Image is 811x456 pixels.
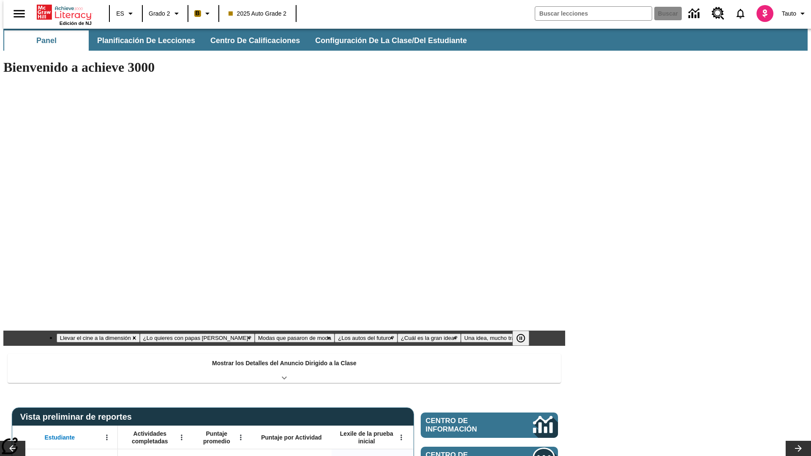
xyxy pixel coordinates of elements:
[204,30,307,51] button: Centro de calificaciones
[191,6,216,21] button: Boost El color de la clase es anaranjado claro. Cambiar el color de la clase.
[461,334,529,342] button: Diapositiva 6 Una idea, mucho trabajo
[336,430,397,445] span: Lexile de la prueba inicial
[535,7,652,20] input: Buscar campo
[3,60,565,75] h1: Bienvenido a achieve 3000
[212,359,357,368] p: Mostrar los Detalles del Anuncio Dirigido a la Clase
[426,417,505,434] span: Centro de información
[335,334,397,342] button: Diapositiva 4 ¿Los autos del futuro?
[234,431,247,444] button: Abrir menú
[101,431,113,444] button: Abrir menú
[757,5,773,22] img: avatar image
[116,9,124,18] span: ES
[90,30,202,51] button: Planificación de lecciones
[37,4,92,21] a: Portada
[261,434,321,441] span: Puntaje por Actividad
[255,334,335,342] button: Diapositiva 3 Modas que pasaron de moda
[707,2,729,25] a: Centro de recursos, Se abrirá en una pestaña nueva.
[751,3,778,24] button: Escoja un nuevo avatar
[57,334,140,342] button: Diapositiva 1 Llevar el cine a la dimensión X
[308,30,474,51] button: Configuración de la clase/del estudiante
[229,9,287,18] span: 2025 Auto Grade 2
[196,8,200,19] span: B
[778,6,811,21] button: Perfil/Configuración
[112,6,139,21] button: Lenguaje: ES, Selecciona un idioma
[3,29,808,51] div: Subbarra de navegación
[4,30,89,51] button: Panel
[397,334,461,342] button: Diapositiva 5 ¿Cuál es la gran idea?
[122,430,178,445] span: Actividades completadas
[683,2,707,25] a: Centro de información
[20,412,136,422] span: Vista preliminar de reportes
[196,430,237,445] span: Puntaje promedio
[175,431,188,444] button: Abrir menú
[3,30,474,51] div: Subbarra de navegación
[395,431,408,444] button: Abrir menú
[729,3,751,24] a: Notificaciones
[37,3,92,26] div: Portada
[786,441,811,456] button: Carrusel de lecciones, seguir
[140,334,255,342] button: Diapositiva 2 ¿Lo quieres con papas fritas?
[512,331,529,346] button: Pausar
[7,1,32,26] button: Abrir el menú lateral
[512,331,538,346] div: Pausar
[60,21,92,26] span: Edición de NJ
[45,434,75,441] span: Estudiante
[421,413,558,438] a: Centro de información
[782,9,796,18] span: Tauto
[149,9,170,18] span: Grado 2
[8,354,561,383] div: Mostrar los Detalles del Anuncio Dirigido a la Clase
[145,6,185,21] button: Grado: Grado 2, Elige un grado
